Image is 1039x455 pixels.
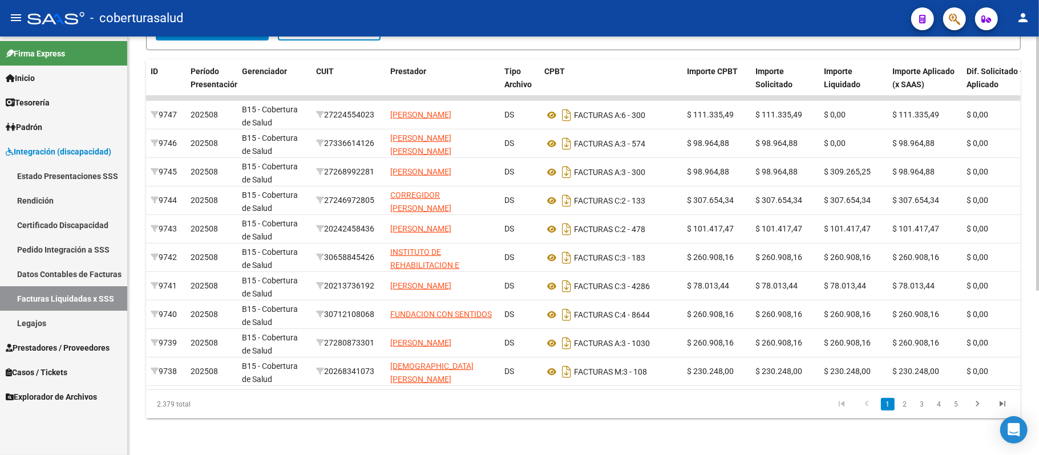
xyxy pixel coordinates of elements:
[824,310,871,319] span: $ 260.908,16
[316,222,381,235] div: 20242458436
[316,365,381,378] div: 20268341073
[892,367,939,376] span: $ 230.248,00
[559,220,574,238] i: Descargar documento
[242,219,298,241] span: B15 - Cobertura de Salud
[504,253,514,262] span: DS
[1000,416,1028,444] div: Open Intercom Messenger
[540,59,682,109] datatable-header-cell: CPBT
[967,196,988,205] span: $ 0,00
[967,310,988,319] span: $ 0,00
[504,67,532,89] span: Tipo Archivo
[242,333,298,355] span: B15 - Cobertura de Salud
[544,277,678,295] div: 3 - 4286
[316,194,381,207] div: 27246972805
[191,196,218,205] span: 202508
[242,133,298,156] span: B15 - Cobertura de Salud
[687,281,729,290] span: $ 78.013,44
[892,338,939,347] span: $ 260.908,16
[6,72,35,84] span: Inicio
[892,224,939,233] span: $ 101.417,47
[574,139,621,148] span: FACTURAS A:
[390,224,451,233] span: [PERSON_NAME]
[191,310,218,319] span: 202508
[949,398,963,411] a: 5
[316,308,381,321] div: 30712108068
[544,135,678,153] div: 3 - 574
[146,390,319,419] div: 2.379 total
[390,133,451,156] span: [PERSON_NAME] [PERSON_NAME]
[151,279,181,292] div: 9741
[824,139,846,148] span: $ 0,00
[316,336,381,350] div: 27280873301
[879,395,896,414] li: page 1
[6,47,65,60] span: Firma Express
[504,196,514,205] span: DS
[574,367,623,376] span: FACTURAS M:
[824,110,846,119] span: $ 0,00
[824,367,871,376] span: $ 230.248,00
[559,277,574,295] i: Descargar documento
[151,108,181,121] div: 9747
[316,137,381,150] div: 27336614126
[967,224,988,233] span: $ 0,00
[559,192,574,210] i: Descargar documento
[390,190,451,213] span: CORREGIDOR [PERSON_NAME]
[237,59,312,109] datatable-header-cell: Gerenciador
[755,224,802,233] span: $ 101.417,47
[6,121,42,133] span: Padrón
[967,398,988,411] a: go to next page
[687,196,734,205] span: $ 307.654,34
[559,135,574,153] i: Descargar documento
[6,342,110,354] span: Prestadores / Proveedores
[390,247,473,335] span: INSTITUTO DE REHABILITACION E INTEGRACION DEL DISCAPACITADO DE RIVADAVIA PROVINCIA [PERSON_NAME][...
[687,67,738,76] span: Importe CPBT
[316,279,381,292] div: 20213736192
[559,306,574,324] i: Descargar documento
[892,110,939,119] span: $ 111.335,49
[186,59,237,109] datatable-header-cell: Período Presentación
[574,111,621,120] span: FACTURAS A:
[544,306,678,324] div: 4 - 8644
[992,398,1013,411] a: go to last page
[892,196,939,205] span: $ 307.654,34
[574,168,621,177] span: FACTURAS A:
[687,310,734,319] span: $ 260.908,16
[574,310,621,319] span: FACTURAS C:
[191,139,218,148] span: 202508
[687,253,734,262] span: $ 260.908,16
[544,334,678,352] div: 3 - 1030
[312,59,386,109] datatable-header-cell: CUIT
[151,137,181,150] div: 9746
[151,194,181,207] div: 9744
[544,67,565,76] span: CPBT
[191,224,218,233] span: 202508
[915,398,929,411] a: 3
[6,96,50,109] span: Tesorería
[504,110,514,119] span: DS
[386,59,500,109] datatable-header-cell: Prestador
[390,281,451,290] span: [PERSON_NAME]
[146,59,186,109] datatable-header-cell: ID
[242,304,298,327] span: B15 - Cobertura de Salud
[390,361,474,384] span: [DEMOGRAPHIC_DATA] [PERSON_NAME]
[500,59,540,109] datatable-header-cell: Tipo Archivo
[755,196,802,205] span: $ 307.654,34
[824,253,871,262] span: $ 260.908,16
[755,139,798,148] span: $ 98.964,88
[682,59,751,109] datatable-header-cell: Importe CPBT
[824,167,871,176] span: $ 309.265,25
[913,395,931,414] li: page 3
[151,222,181,235] div: 9743
[191,281,218,290] span: 202508
[504,167,514,176] span: DS
[931,395,948,414] li: page 4
[856,398,878,411] a: go to previous page
[6,145,111,158] span: Integración (discapacidad)
[544,192,678,210] div: 2 - 133
[967,253,988,262] span: $ 0,00
[967,67,1023,89] span: Dif. Solicitado - Aplicado
[191,253,218,262] span: 202508
[151,336,181,350] div: 9739
[755,67,793,89] span: Importe Solicitado
[751,59,819,109] datatable-header-cell: Importe Solicitado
